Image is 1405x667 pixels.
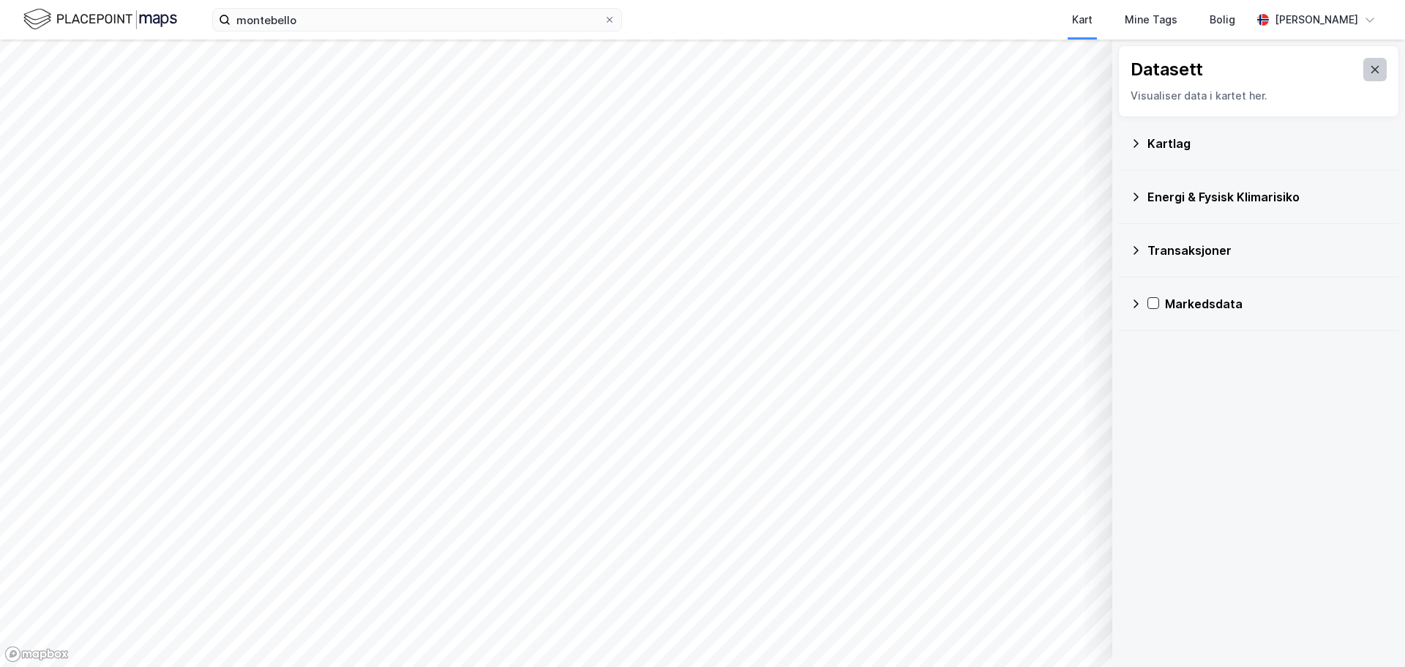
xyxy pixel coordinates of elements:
[1147,242,1387,259] div: Transaksjoner
[231,9,604,31] input: Søk på adresse, matrikkel, gårdeiere, leietakere eller personer
[1147,135,1387,152] div: Kartlag
[1210,11,1235,29] div: Bolig
[1131,58,1203,81] div: Datasett
[1147,188,1387,206] div: Energi & Fysisk Klimarisiko
[4,646,69,663] a: Mapbox homepage
[1332,597,1405,667] iframe: Chat Widget
[1125,11,1177,29] div: Mine Tags
[1275,11,1358,29] div: [PERSON_NAME]
[1131,87,1387,105] div: Visualiser data i kartet her.
[1072,11,1093,29] div: Kart
[23,7,177,32] img: logo.f888ab2527a4732fd821a326f86c7f29.svg
[1165,295,1387,313] div: Markedsdata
